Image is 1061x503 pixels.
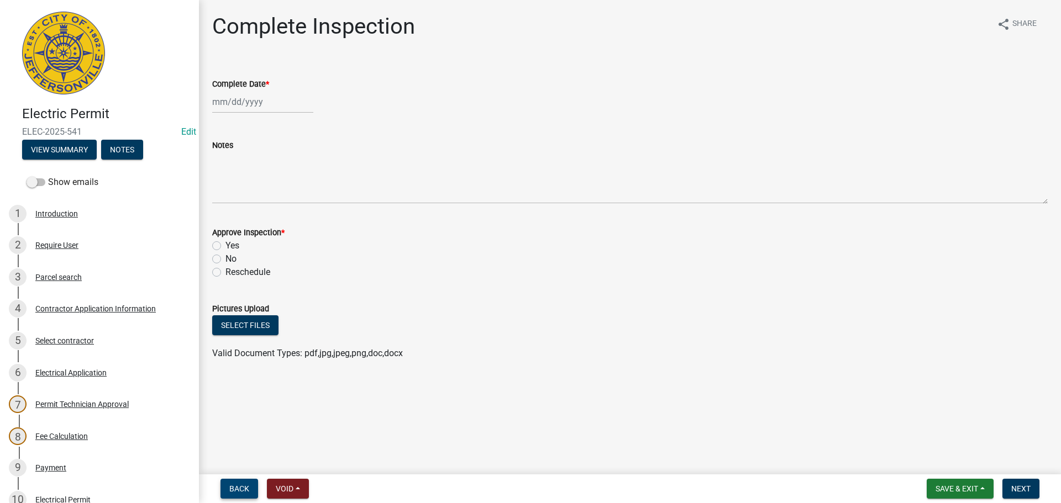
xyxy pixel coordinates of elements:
button: View Summary [22,140,97,160]
label: Reschedule [225,266,270,279]
h4: Electric Permit [22,106,190,122]
div: Contractor Application Information [35,305,156,313]
button: Save & Exit [927,479,994,499]
div: Parcel search [35,273,82,281]
div: 7 [9,395,27,413]
div: Fee Calculation [35,432,88,440]
wm-modal-confirm: Summary [22,146,97,155]
i: share [997,18,1010,31]
button: Select files [212,315,279,335]
a: Edit [181,126,196,137]
span: Valid Document Types: pdf,jpg,jpeg,png,doc,docx [212,348,403,358]
img: City of Jeffersonville, Indiana [22,12,105,94]
label: Pictures Upload [212,305,269,313]
div: 1 [9,205,27,223]
div: Electrical Application [35,369,107,377]
label: Notes [212,142,233,150]
label: Yes [225,239,239,252]
div: Payment [35,464,66,472]
input: mm/dd/yyyy [212,91,313,113]
span: ELEC-2025-541 [22,126,177,137]
div: 8 [9,427,27,445]
h1: Complete Inspection [212,13,415,40]
div: 5 [9,332,27,350]
button: shareShare [988,13,1046,35]
span: Save & Exit [936,484,978,493]
div: 9 [9,459,27,476]
span: Next [1011,484,1031,493]
div: Select contractor [35,337,94,345]
span: Share [1012,18,1037,31]
button: Back [220,479,258,499]
div: 3 [9,268,27,286]
wm-modal-confirm: Edit Application Number [181,126,196,137]
div: Permit Technician Approval [35,400,129,408]
div: 6 [9,364,27,382]
button: Notes [101,140,143,160]
label: No [225,252,237,266]
label: Show emails [27,176,98,189]
button: Void [267,479,309,499]
div: Introduction [35,210,78,218]
div: 4 [9,300,27,317]
span: Void [276,484,293,493]
label: Complete Date [212,81,269,88]
wm-modal-confirm: Notes [101,146,143,155]
label: Approve Inspection [212,229,285,237]
div: Require User [35,241,78,249]
div: 2 [9,236,27,254]
button: Next [1002,479,1039,499]
span: Back [229,484,249,493]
